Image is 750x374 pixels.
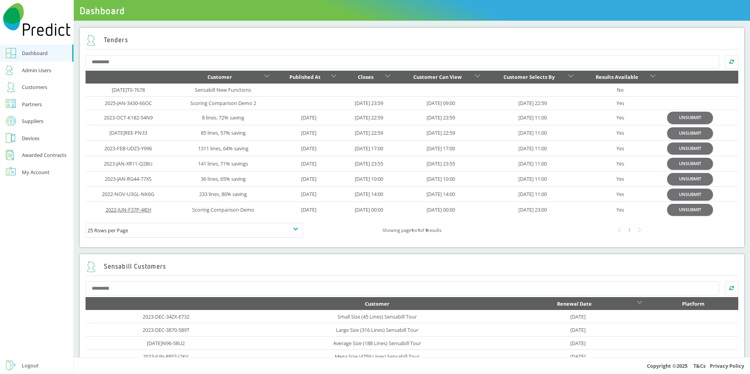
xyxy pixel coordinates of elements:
[518,160,547,167] a: [DATE] 11:00
[112,86,145,93] a: [DATE]T0-7678
[427,114,455,121] a: [DATE] 23:59
[22,66,51,75] div: Admin Users
[355,114,383,121] a: [DATE] 22:59
[616,100,624,107] a: Yes
[616,206,624,213] a: Yes
[86,261,166,272] h2: Sensabill Customers
[402,72,473,82] div: Customer Can View
[518,191,547,198] a: [DATE] 11:00
[617,86,624,93] a: No
[281,72,329,82] div: Published At
[333,340,421,347] a: Average Size (188 Lines) Sensabill Tour
[335,353,420,360] a: Mega Size (4759 Lines) Sensabill Tour
[427,160,455,167] a: [DATE] 23:55
[192,206,254,213] a: Scoring Comparison Demo
[667,142,713,154] button: UNSUBMIT
[105,100,152,107] a: 2025-JAN-3430-66OC
[616,160,624,167] a: Yes
[518,145,547,152] a: [DATE] 11:00
[355,206,383,213] a: [DATE] 00:00
[616,145,624,152] a: Yes
[667,112,713,123] button: UNSUBMIT
[104,160,152,167] a: 2023-JAN-XR11-Q2BU
[147,340,185,347] a: [DATE]N96-58U2
[105,175,152,182] a: 2023-JAN-RG44-77XS
[303,226,521,235] div: Showing page to of results
[418,227,420,233] b: 1
[143,353,189,360] a: 2023-JUN-8857-I2KV
[301,206,316,213] a: [DATE]
[143,313,189,320] a: 2023-DEC-34ZX-E732
[355,129,383,136] a: [DATE] 22:59
[427,175,455,182] a: [DATE] 10:00
[22,167,50,177] div: My Account
[570,340,586,347] a: [DATE]
[427,191,455,198] a: [DATE] 14:00
[201,175,246,182] a: 36 lines, 65% saving
[348,72,383,82] div: Closes
[693,362,705,369] a: T&Cs
[336,326,418,333] a: Large Size (316 Lines) Sensabill Tour
[667,173,713,184] button: UNSUBMIT
[518,100,547,107] a: [DATE] 22:59
[301,160,316,167] a: [DATE]
[195,86,251,93] a: Sensabill New Functions
[570,313,586,320] a: [DATE]
[355,191,383,198] a: [DATE] 14:00
[109,129,147,136] a: [DATE]REE-PN33
[427,206,455,213] a: [DATE] 00:00
[570,353,586,360] a: [DATE]
[710,362,744,369] a: Privacy Policy
[252,299,502,308] div: Customer
[667,158,713,169] button: UNSUBMIT
[177,72,262,82] div: Customer
[514,299,635,308] div: Renewal Date
[427,100,455,107] a: [DATE] 09:00
[616,175,624,182] a: Yes
[616,114,624,121] a: Yes
[425,227,428,233] b: 9
[616,191,624,198] a: Yes
[3,3,71,36] img: Predict Mobile
[667,127,713,139] button: UNSUBMIT
[301,114,316,121] a: [DATE]
[654,299,732,308] div: Platform
[301,129,316,136] a: [DATE]
[355,160,383,167] a: [DATE] 23:55
[22,134,39,143] div: Devices
[105,206,151,213] a: 2022-JUN-F37P-4JEH
[518,206,547,213] a: [DATE] 23:00
[22,82,47,92] div: Customers
[625,225,635,235] div: 1
[616,129,624,136] a: Yes
[585,72,648,82] div: Results Available
[667,204,713,215] button: UNSUBMIT
[102,191,154,198] a: 2022-NOV-U3GL-NK6G
[22,150,66,160] div: Awarded Contracts
[427,129,455,136] a: [DATE] 22:59
[86,35,128,46] h2: Tenders
[104,114,153,121] a: 2023-OCT-K182-54N9
[411,227,413,233] b: 1
[518,114,547,121] a: [DATE] 11:00
[301,145,316,152] a: [DATE]
[667,189,713,200] button: UNSUBMIT
[570,326,586,333] a: [DATE]
[22,361,39,370] div: Logout
[301,191,316,198] a: [DATE]
[355,145,383,152] a: [DATE] 17:00
[337,313,417,320] a: Small Size (45 Lines) Sensabill Tour
[202,114,244,121] a: 8 lines, 72% saving
[22,48,48,58] div: Dashboard
[355,175,383,182] a: [DATE] 10:00
[492,72,567,82] div: Customer Selects By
